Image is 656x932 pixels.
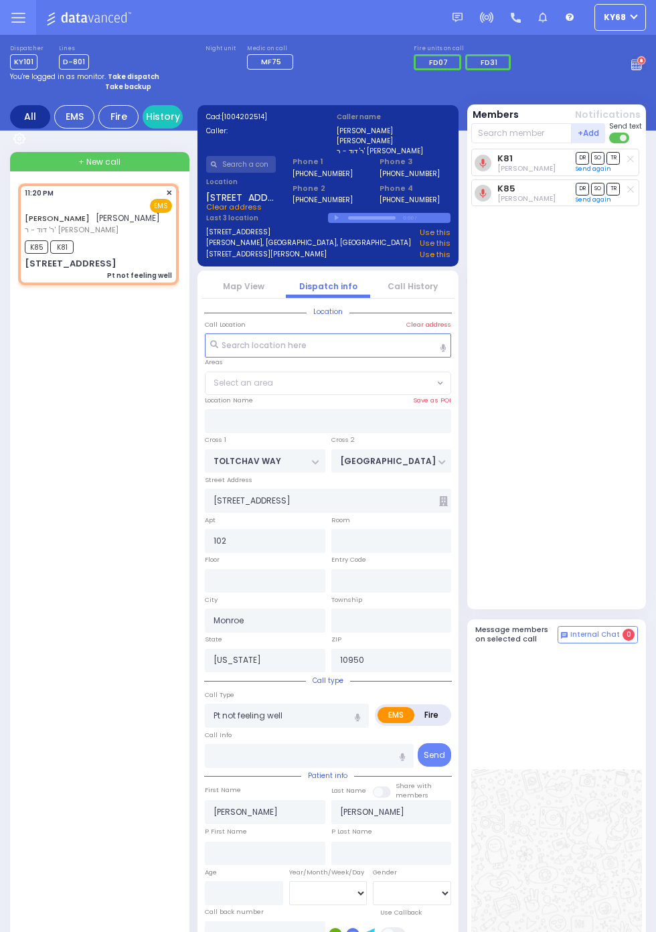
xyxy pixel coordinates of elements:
a: [STREET_ADDRESS][PERSON_NAME] [206,249,327,260]
button: Notifications [575,108,641,122]
label: Last Name [331,786,366,795]
img: comment-alt.png [561,632,568,639]
label: Save as POI [413,396,451,405]
label: EMS [378,707,414,723]
span: 0 [623,629,635,641]
span: members [396,791,428,799]
div: Fire [98,105,139,129]
label: Fire units on call [414,45,515,53]
a: Use this [420,238,450,249]
button: ky68 [594,4,646,31]
a: History [143,105,183,129]
span: K81 [50,240,74,254]
strong: Take backup [105,82,151,92]
a: [PERSON_NAME] [25,213,90,224]
label: Floor [205,555,220,564]
h5: Message members on selected call [475,625,558,643]
span: DR [576,183,589,196]
button: Members [473,108,519,122]
span: ky68 [604,11,626,23]
label: Location Name [205,396,253,405]
label: Night unit [206,45,236,53]
img: Logo [46,9,135,26]
div: Pt not feeling well [107,270,172,281]
a: Use this [420,227,450,238]
span: ר' דוד - ר' [PERSON_NAME] [25,224,160,236]
label: Lines [59,45,89,53]
span: DR [576,152,589,165]
a: [PERSON_NAME], [GEOGRAPHIC_DATA], [GEOGRAPHIC_DATA] [206,238,411,249]
label: [PHONE_NUMBER] [380,195,440,205]
label: Call Location [205,320,246,329]
span: FD07 [429,57,448,68]
img: message.svg [453,13,463,23]
span: KY101 [10,54,37,70]
span: ✕ [166,187,172,199]
span: EMS [150,199,172,213]
span: SO [591,183,604,196]
small: Share with [396,781,432,790]
span: [PERSON_NAME] [96,212,160,224]
input: Search member [471,123,572,143]
span: Call type [306,676,350,686]
label: Fire [414,707,449,723]
label: Dispatcher [10,45,44,53]
a: Send again [576,196,611,204]
span: D-801 [59,54,89,70]
label: Last 3 location [206,213,329,223]
label: Entry Code [331,555,366,564]
button: +Add [572,123,605,143]
span: K85 [25,240,48,254]
span: Internal Chat [570,630,620,639]
a: [STREET_ADDRESS] [206,227,270,238]
label: Call Info [205,730,232,740]
input: Search location here [205,333,451,358]
span: Berish Mertz [497,163,556,173]
strong: Take dispatch [108,72,159,82]
div: EMS [54,105,94,129]
div: All [10,105,50,129]
a: Send again [576,165,611,173]
span: MF75 [261,56,281,67]
label: P Last Name [331,827,372,836]
a: Dispatch info [299,281,357,292]
label: P First Name [205,827,247,836]
label: Age [205,868,217,877]
label: [PHONE_NUMBER] [293,195,353,205]
span: Other building occupants [439,496,448,506]
label: Clear address [406,320,451,329]
label: Caller name [337,112,450,122]
label: Medic on call [247,45,297,53]
span: SO [591,152,604,165]
label: Call Type [205,690,234,700]
label: ZIP [331,635,341,644]
label: Gender [373,868,397,877]
label: [PHONE_NUMBER] [380,169,440,179]
label: Areas [205,358,223,367]
span: Patient info [301,771,354,781]
label: [PERSON_NAME] [337,126,450,136]
span: You're logged in as monitor. [10,72,106,82]
label: Township [331,595,362,605]
span: TR [606,183,620,196]
span: Phone 4 [380,183,450,194]
label: [PHONE_NUMBER] [293,169,353,179]
span: Clear address [206,202,262,212]
a: K81 [497,153,513,163]
span: Moshe Landau [497,193,556,204]
span: TR [606,152,620,165]
span: 11:20 PM [25,188,54,198]
div: Year/Month/Week/Day [289,868,367,877]
label: Call back number [205,907,264,917]
a: Call History [388,281,438,292]
button: Send [418,743,451,767]
span: Phone 3 [380,156,450,167]
label: First Name [205,785,241,795]
span: Phone 2 [293,183,363,194]
label: Street Address [205,475,252,485]
span: [STREET_ADDRESS] [206,191,276,202]
a: Use this [420,249,450,260]
span: Select an area [214,377,273,389]
button: Internal Chat 0 [558,626,638,643]
label: State [205,635,222,644]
